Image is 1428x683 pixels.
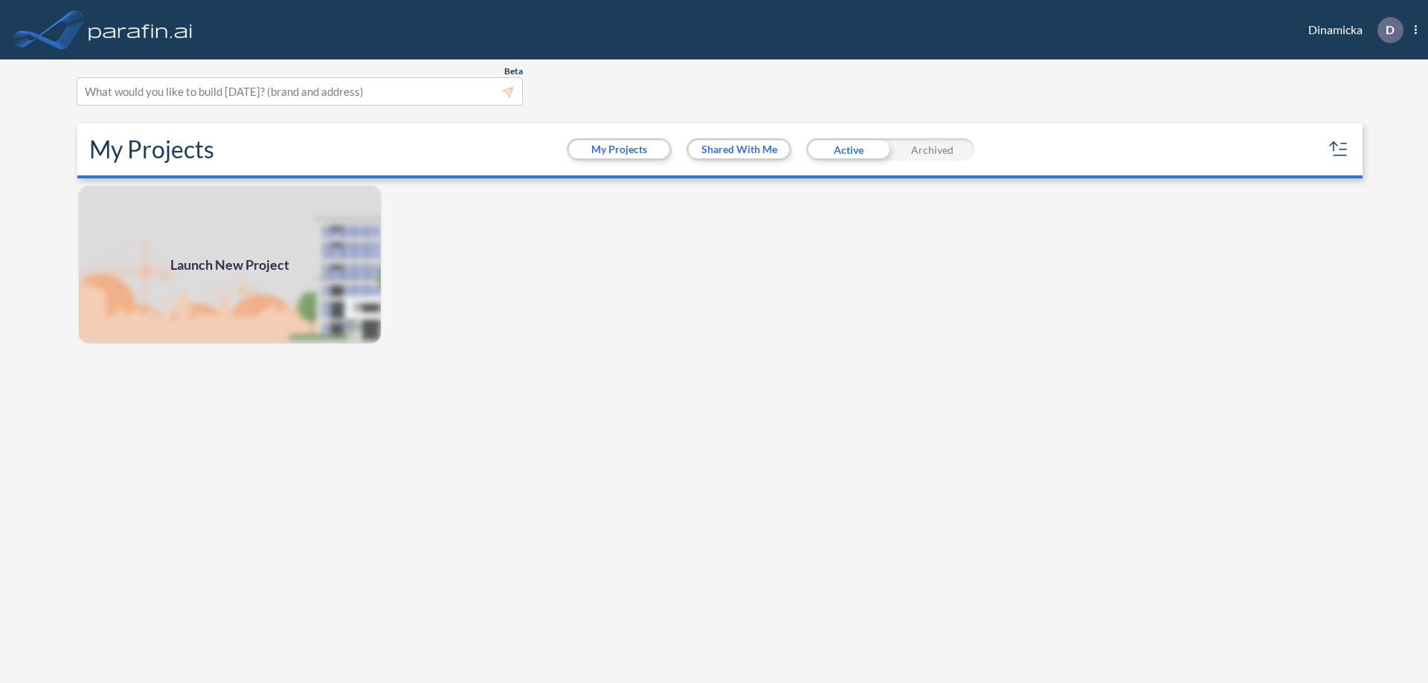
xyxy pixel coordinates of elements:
[86,15,196,45] img: logo
[689,140,789,158] button: Shared With Me
[77,184,382,345] a: Launch New Project
[1386,23,1395,36] p: D
[1327,137,1351,161] button: sort
[170,255,289,275] span: Launch New Project
[806,138,890,161] div: Active
[569,140,669,158] button: My Projects
[89,135,214,164] h2: My Projects
[77,184,382,345] img: add
[1286,17,1417,43] div: Dinamicka
[890,138,974,161] div: Archived
[504,65,523,77] span: Beta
